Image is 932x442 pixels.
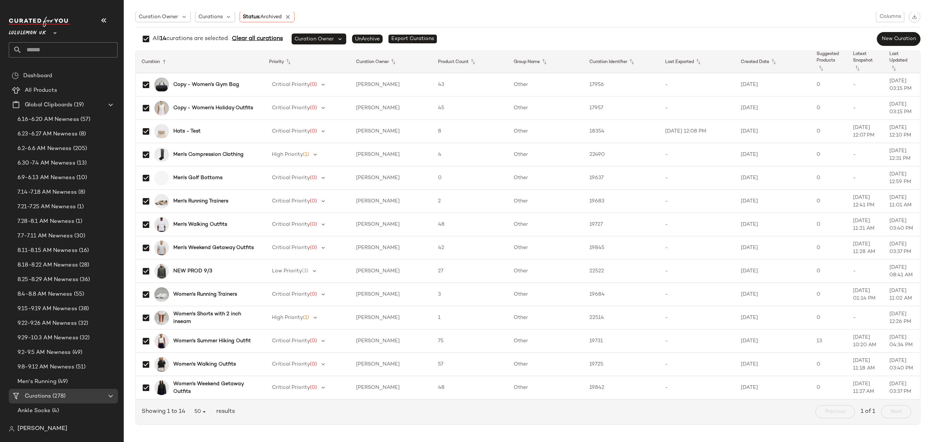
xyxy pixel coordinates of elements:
[229,35,283,43] span: Clear all curations
[350,236,432,260] td: [PERSON_NAME]
[213,407,235,416] span: results
[508,51,584,73] th: Group Name
[811,306,847,329] td: 0
[310,175,317,181] span: (0)
[79,115,91,124] span: (57)
[350,96,432,120] td: [PERSON_NAME]
[198,13,223,21] span: Curations
[659,236,735,260] td: -
[173,267,212,275] b: NEW PROD 9/3
[310,222,317,227] span: (0)
[154,264,169,279] img: LM3FULS_035487_1
[508,283,584,306] td: Other
[17,232,73,240] span: 7.7-7.11 AM Newness
[735,166,811,190] td: [DATE]
[72,145,87,153] span: (205)
[350,329,432,353] td: [PERSON_NAME]
[154,357,169,372] img: LW3JEOS_0001_1
[25,101,72,109] span: Global Clipboards
[884,190,920,213] td: [DATE] 11:01 AM
[154,287,169,302] img: LW9EPYS_061712_1
[659,329,735,353] td: -
[352,35,383,43] span: UnArchive
[310,292,317,297] span: (0)
[310,129,317,134] span: (0)
[584,236,659,260] td: 19845
[508,236,584,260] td: Other
[72,101,84,109] span: (19)
[811,51,847,73] th: Suggested Products
[139,13,178,21] span: Curation Owner
[154,101,169,115] img: LW1EOAS_012826_1
[350,51,432,73] th: Curation Owner
[272,268,302,274] span: Low Priority
[508,376,584,399] td: Other
[432,73,508,96] td: 43
[847,120,884,143] td: [DATE] 12:07 PM
[350,120,432,143] td: [PERSON_NAME]
[17,159,75,167] span: 6.30-7.4 AM Newness
[173,310,254,325] b: Women's Shorts with 2 inch inseam
[659,120,735,143] td: [DATE] 12:08 PM
[9,25,46,38] span: Lululemon UK
[310,245,317,250] span: (0)
[884,306,920,329] td: [DATE] 12:26 PM
[260,14,282,20] span: Archived
[350,353,432,376] td: [PERSON_NAME]
[350,376,432,399] td: [PERSON_NAME]
[302,268,308,274] span: (3)
[17,363,74,371] span: 9.8-9.12 AM Newness
[508,73,584,96] td: Other
[188,405,213,418] button: 50
[659,376,735,399] td: -
[847,283,884,306] td: [DATE] 01:14 PM
[884,166,920,190] td: [DATE] 12:59 PM
[884,73,920,96] td: [DATE] 03:15 PM
[811,143,847,166] td: 0
[51,407,59,415] span: (4)
[350,73,432,96] td: [PERSON_NAME]
[154,241,169,255] img: LM3FMZS_063781_1
[884,260,920,283] td: [DATE] 08:41 AM
[432,329,508,353] td: 75
[584,376,659,399] td: 19842
[350,190,432,213] td: [PERSON_NAME]
[884,329,920,353] td: [DATE] 04:34 PM
[584,73,659,96] td: 17956
[272,198,310,204] span: Critical Priority
[272,175,310,181] span: Critical Priority
[194,409,208,415] span: 50
[78,276,90,284] span: (36)
[884,213,920,236] td: [DATE] 03:40 PM
[811,236,847,260] td: 0
[173,127,201,135] b: Hats - Test
[508,120,584,143] td: Other
[272,385,310,390] span: Critical Priority
[77,188,85,197] span: (8)
[25,86,57,95] span: All Products
[153,35,229,43] div: All curations are selected.
[17,261,78,269] span: 8.18-8.22 AM Newness
[847,329,884,353] td: [DATE] 10:20 AM
[432,166,508,190] td: 0
[17,425,67,433] span: [PERSON_NAME]
[295,35,334,43] span: Curation Owner
[272,338,310,344] span: Critical Priority
[310,198,317,204] span: (0)
[272,82,310,87] span: Critical Priority
[877,32,920,46] button: New Curation
[173,151,244,158] b: Men's Compression Clothing
[659,73,735,96] td: -
[310,362,317,367] span: (0)
[272,222,310,227] span: Critical Priority
[350,260,432,283] td: [PERSON_NAME]
[881,36,916,42] span: New Curation
[78,130,86,138] span: (8)
[432,96,508,120] td: 45
[847,51,884,73] th: Latest Snapshot
[310,385,317,390] span: (0)
[735,353,811,376] td: [DATE]
[884,283,920,306] td: [DATE] 11:02 AM
[508,96,584,120] td: Other
[154,217,169,232] img: LM3FP7S_069188_1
